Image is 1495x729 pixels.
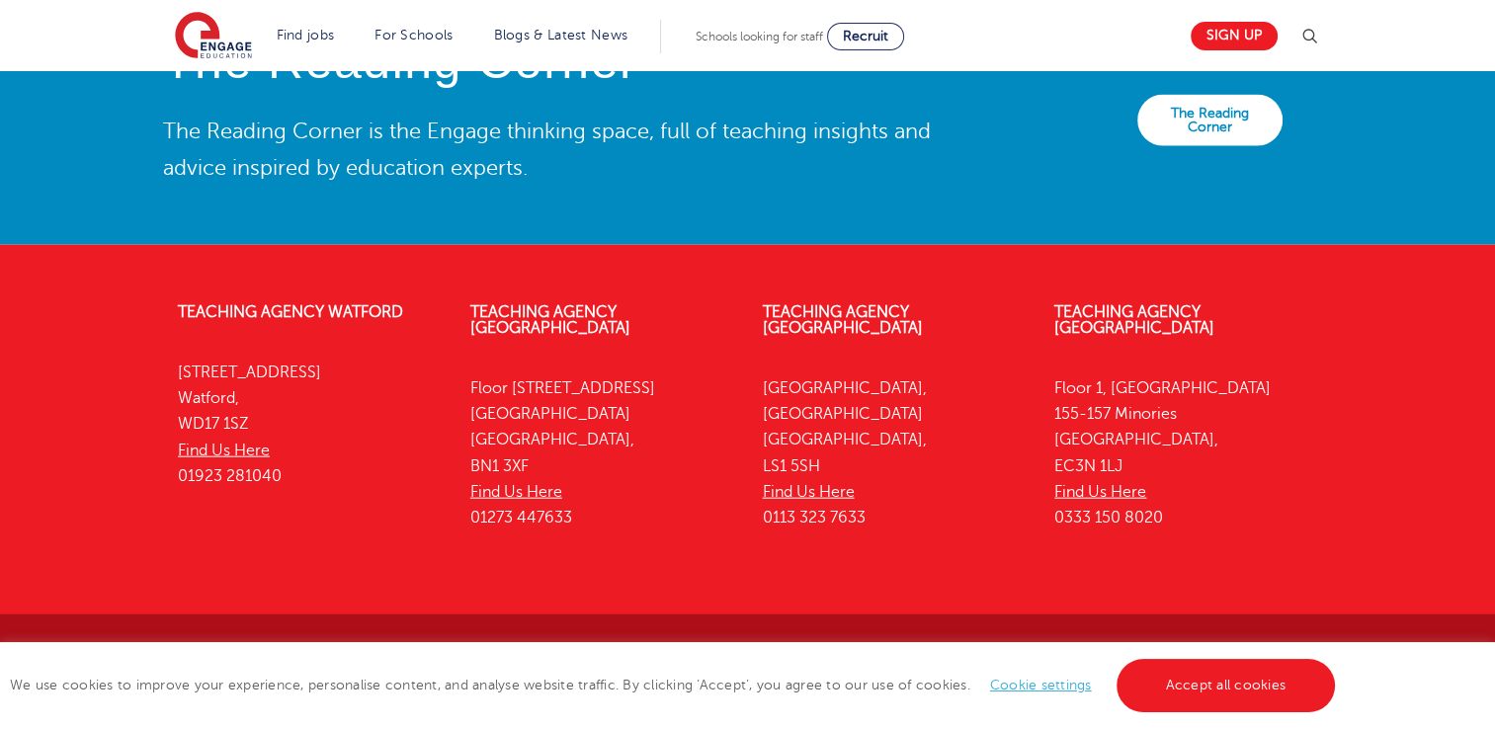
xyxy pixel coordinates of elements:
p: Floor [STREET_ADDRESS] [GEOGRAPHIC_DATA] [GEOGRAPHIC_DATA], BN1 3XF 01273 447633 [470,375,733,531]
a: Teaching Agency Watford [178,303,403,321]
a: Find Us Here [1054,483,1146,501]
a: Find Us Here [470,483,562,501]
a: Recruit [827,23,904,50]
p: The Reading Corner is the Engage thinking space, full of teaching insights and advice inspired by... [163,114,946,185]
a: Teaching Agency [GEOGRAPHIC_DATA] [763,303,923,337]
a: Cookie settings [990,678,1092,692]
a: Sign up [1191,22,1278,50]
a: Find Us Here [763,483,855,501]
img: Engage Education [175,12,252,61]
span: We use cookies to improve your experience, personalise content, and analyse website traffic. By c... [10,678,1340,692]
span: Schools looking for staff [696,30,823,43]
a: The Reading Corner [1137,95,1283,146]
a: Teaching Agency [GEOGRAPHIC_DATA] [1054,303,1214,337]
a: Teaching Agency [GEOGRAPHIC_DATA] [470,303,630,337]
a: Accept all cookies [1117,659,1336,712]
p: [GEOGRAPHIC_DATA], [GEOGRAPHIC_DATA] [GEOGRAPHIC_DATA], LS1 5SH 0113 323 7633 [763,375,1026,531]
a: Find jobs [277,28,335,42]
a: Find Us Here [178,442,270,459]
a: Blogs & Latest News [494,28,628,42]
a: For Schools [374,28,453,42]
p: Floor 1, [GEOGRAPHIC_DATA] 155-157 Minories [GEOGRAPHIC_DATA], EC3N 1LJ 0333 150 8020 [1054,375,1317,531]
p: [STREET_ADDRESS] Watford, WD17 1SZ 01923 281040 [178,360,441,489]
span: Recruit [843,29,888,43]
